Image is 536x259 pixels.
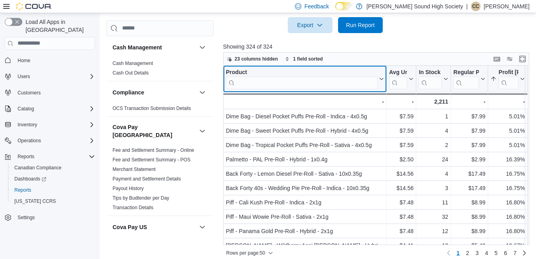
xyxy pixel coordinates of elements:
span: Inventory [18,122,37,128]
button: [US_STATE] CCRS [8,196,98,207]
div: $2.99 [453,155,485,164]
span: 6 [504,249,507,257]
div: - [491,97,525,106]
div: 12 [419,241,448,250]
a: Fee and Settlement Summary - POS [113,157,190,162]
p: [PERSON_NAME] [484,2,530,11]
div: In Stock Qty [419,69,442,89]
h3: Cova Pay US [113,223,147,231]
div: 5.01% [491,126,525,135]
button: In Stock Qty [419,69,448,89]
div: 16.80% [491,198,525,207]
span: Run Report [346,21,375,29]
div: 12 [419,226,448,236]
div: [PERSON_NAME] - Wildberry Acai [PERSON_NAME] - Hybrid - 355ml [226,241,384,250]
div: Product [226,69,378,76]
button: Inventory [2,119,98,130]
span: Canadian Compliance [14,165,61,171]
div: 16.75% [491,169,525,179]
button: Cash Management [113,43,196,51]
div: - [389,97,413,106]
span: 4 [485,249,488,257]
span: Settings [14,212,95,222]
span: 1 [457,249,460,257]
button: Reports [2,151,98,162]
div: Dime Bag - Tropical Pocket Puffs Pre-Roll - Sativa - 4x0.5g [226,140,384,150]
a: Payment and Settlement Details [113,176,181,181]
div: 24 [419,155,448,164]
span: Reports [18,153,34,160]
div: $8.99 [453,198,485,207]
a: Next page [520,248,529,258]
span: Home [18,57,30,64]
span: 3 [475,249,479,257]
span: Export [293,17,328,33]
span: 1 field sorted [293,56,323,62]
span: Settings [18,214,35,221]
div: Profit [PERSON_NAME] (%) [498,69,518,76]
button: Catalog [2,103,98,114]
div: $7.59 [389,126,413,135]
button: Operations [2,135,98,146]
div: $7.99 [453,140,485,150]
div: Back Forty - Lemon Diesel Pre-Roll - Sativa - 10x0.35g [226,169,384,179]
div: 3 [419,183,448,193]
div: 11 [419,198,448,207]
span: CC [472,2,479,11]
a: Canadian Compliance [11,163,65,173]
span: Canadian Compliance [11,163,95,173]
a: Settings [14,213,38,222]
div: Product [226,69,378,89]
span: Transaction Details [113,204,153,210]
button: Avg Unit Cost In Stock [389,69,413,89]
button: Profit [PERSON_NAME] (%) [491,69,525,89]
div: Profit Margin (%) [498,69,518,89]
div: 32 [419,212,448,222]
div: 5.01% [491,112,525,121]
button: Product [226,69,384,89]
button: Settings [2,212,98,223]
div: Piff - Cali Kush Pre-Roll - Indica - 2x1g [226,198,384,207]
span: 2 [466,249,469,257]
div: $7.99 [453,126,485,135]
a: Dashboards [11,174,49,184]
div: $8.99 [453,226,485,236]
h3: Cova Pay [GEOGRAPHIC_DATA] [113,123,196,139]
span: Reports [14,152,95,161]
span: Reports [14,187,31,193]
div: 4 [419,169,448,179]
button: Users [2,71,98,82]
div: $7.99 [453,112,485,121]
button: Customers [2,87,98,98]
a: Cash Out Details [113,70,149,75]
div: 16.80% [491,212,525,222]
div: Piff - Panama Gold Pre-Roll - Hybrid - 2x1g [226,226,384,236]
div: Piff - Maui Wowie Pre-Roll - Sativa - 2x1g [226,212,384,222]
span: Dashboards [14,176,46,182]
span: Fee and Settlement Summary - Online [113,147,194,153]
img: Cova [16,2,52,10]
a: OCS Transaction Submission Details [113,105,191,111]
a: Merchant Statement [113,166,156,172]
div: Cova Pay [GEOGRAPHIC_DATA] [106,145,214,215]
span: Cash Out Details [113,69,149,76]
span: Users [14,72,95,81]
span: Catalog [18,106,34,112]
span: Reports [11,185,95,195]
span: 5 [494,249,498,257]
button: Run Report [338,17,383,33]
button: Operations [14,136,44,145]
div: 2,211 [419,97,448,106]
span: Rows per page : 50 [226,250,265,256]
button: 23 columns hidden [223,54,281,64]
button: Catalog [14,104,37,114]
button: Cova Pay US [198,222,207,232]
div: 19.67% [491,241,525,250]
button: Reports [14,152,38,161]
span: 7 [514,249,517,257]
div: $5.49 [453,241,485,250]
button: Users [14,72,33,81]
a: Payout History [113,185,144,191]
button: Regular Price [453,69,485,89]
button: Cova Pay [GEOGRAPHIC_DATA] [198,126,207,135]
